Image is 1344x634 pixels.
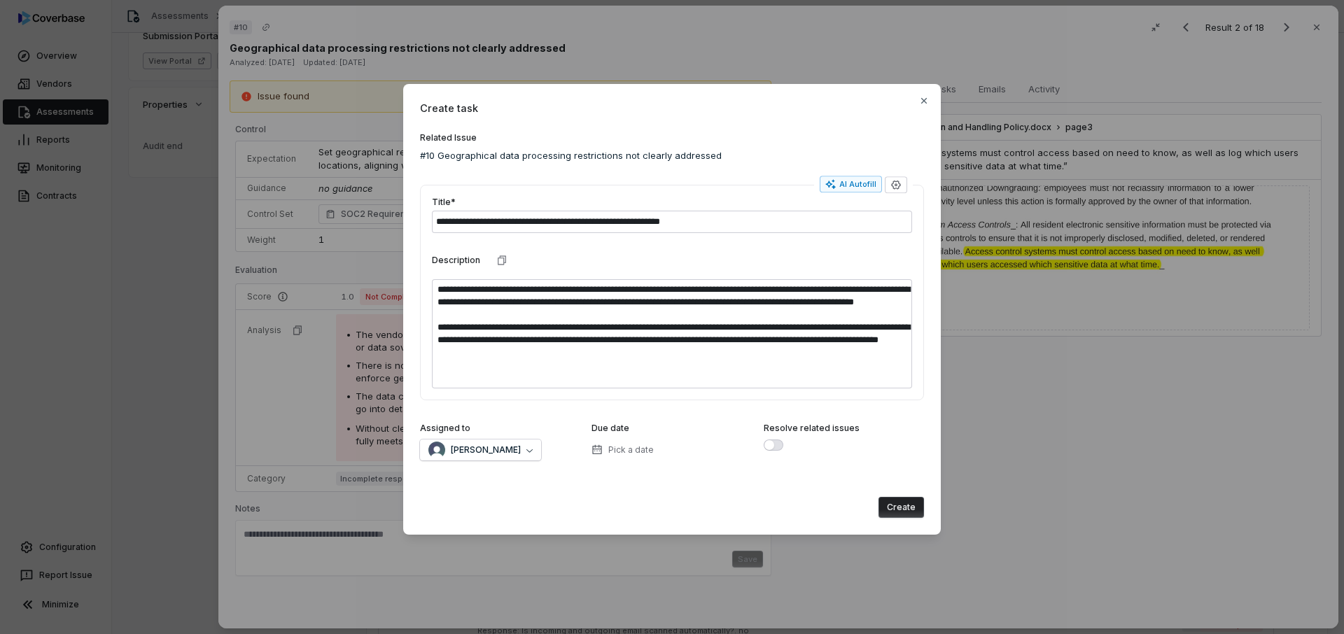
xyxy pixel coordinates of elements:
[432,197,456,208] label: Title*
[420,423,470,434] label: Assigned to
[878,497,924,518] button: Create
[764,423,860,433] span: Resolve related issues
[420,101,924,115] span: Create task
[432,255,480,266] label: Description
[420,149,722,163] span: #10 Geographical data processing restrictions not clearly addressed
[820,176,882,192] button: AI Autofill
[451,444,521,456] span: [PERSON_NAME]
[608,444,654,456] span: Pick a date
[428,442,445,458] img: Brian Ball avatar
[825,178,876,190] div: AI Autofill
[591,423,629,434] label: Due date
[420,132,924,143] label: Related Issue
[587,435,658,465] button: Pick a date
